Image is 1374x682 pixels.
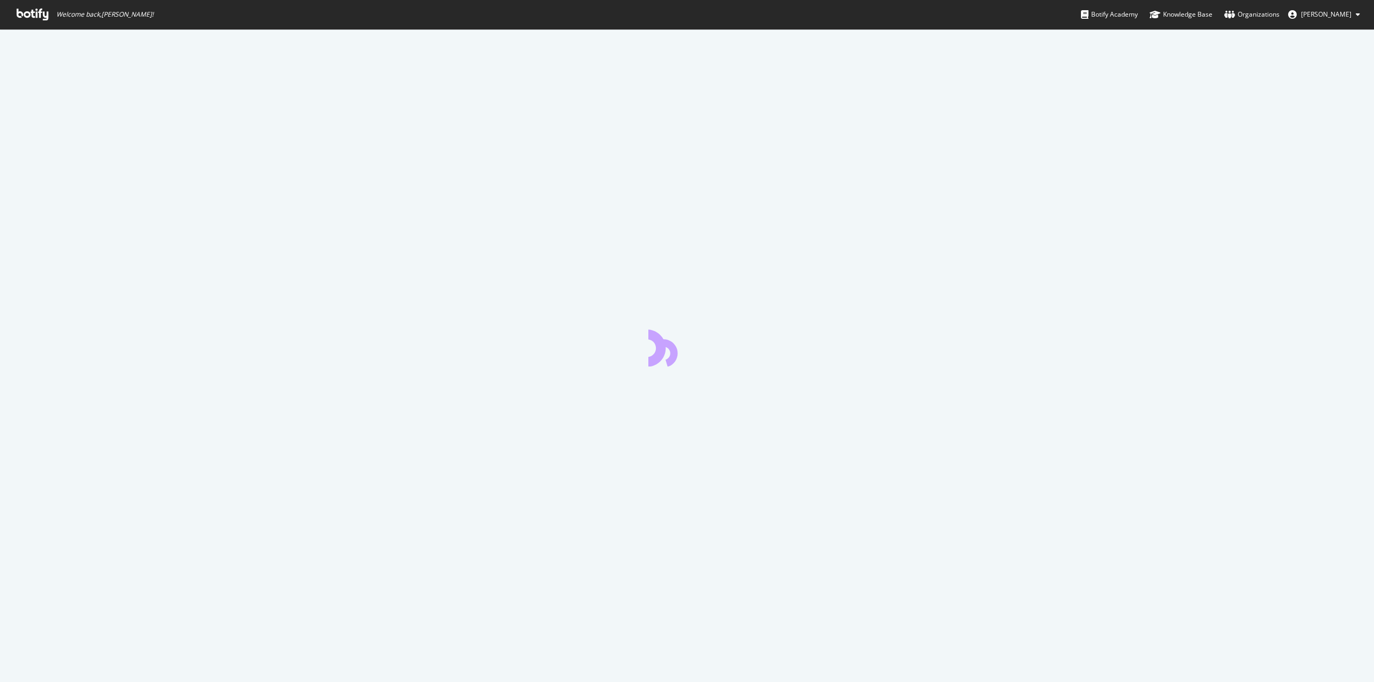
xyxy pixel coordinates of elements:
[648,328,726,366] div: animation
[1301,10,1351,19] span: Mason Nelson
[1081,9,1138,20] div: Botify Academy
[56,10,154,19] span: Welcome back, [PERSON_NAME] !
[1150,9,1212,20] div: Knowledge Base
[1224,9,1280,20] div: Organizations
[1280,6,1369,23] button: [PERSON_NAME]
